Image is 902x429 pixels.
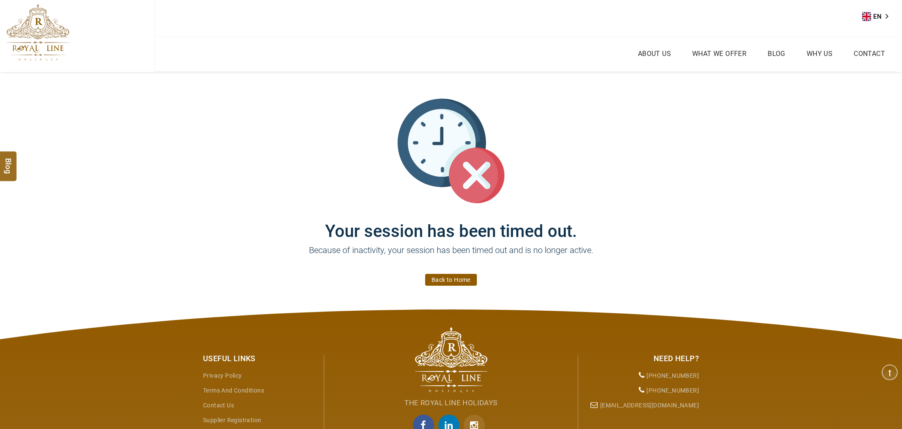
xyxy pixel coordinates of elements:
li: [PHONE_NUMBER] [585,383,699,398]
a: [EMAIL_ADDRESS][DOMAIN_NAME] [600,402,699,409]
span: Blog [3,158,14,165]
a: Contact [852,47,887,60]
div: Useful Links [203,353,317,364]
a: Supplier Registration [203,417,261,423]
a: About Us [636,47,673,60]
a: Contact Us [203,402,234,409]
h1: Your session has been timed out. [197,204,705,241]
p: Because of inactivity, your session has been timed out and is no longer active. [197,244,705,269]
div: Need Help? [585,353,699,364]
aside: Language selected: English [862,10,894,23]
a: What we Offer [690,47,749,60]
a: Terms and Conditions [203,387,264,394]
div: Language [862,10,894,23]
span: The Royal Line Holidays [404,398,497,407]
a: Back to Home [425,274,477,286]
a: EN [862,10,894,23]
img: The Royal Line Holidays [6,4,70,61]
img: The Royal Line Holidays [415,327,487,393]
a: Privacy Policy [203,372,242,379]
li: [PHONE_NUMBER] [585,368,699,383]
a: Blog [766,47,788,60]
a: Why Us [805,47,835,60]
img: session_time_out.svg [398,97,504,204]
